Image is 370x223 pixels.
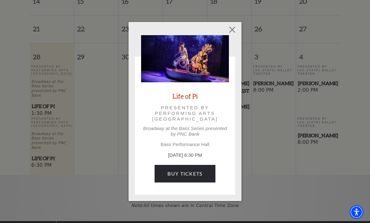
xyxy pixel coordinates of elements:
p: Broadway at the Bass Series presented by PNC Bank [141,126,229,137]
button: Close [226,24,238,35]
div: Accessibility Menu [350,205,363,219]
a: Buy Tickets [155,165,215,182]
img: Life of Pi [141,35,229,82]
p: Bass Performance Hall [141,142,229,147]
a: Life of Pi [172,92,198,100]
p: [DATE] 6:30 PM [141,152,229,159]
p: Presented by Performing Arts [GEOGRAPHIC_DATA] [150,105,220,122]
